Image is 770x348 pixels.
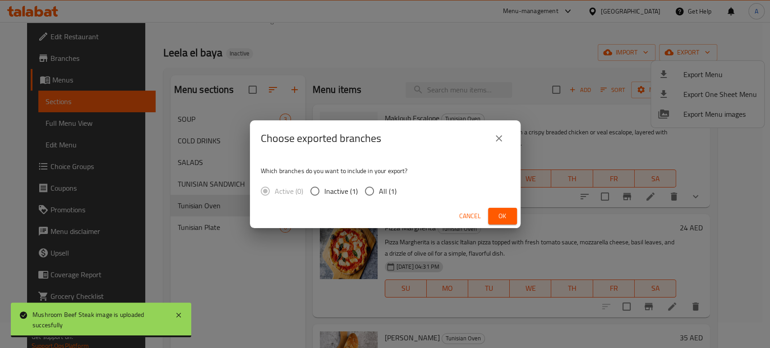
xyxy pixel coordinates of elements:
h2: Choose exported branches [261,131,381,146]
span: All (1) [379,186,397,197]
span: Inactive (1) [324,186,358,197]
span: Active (0) [275,186,303,197]
span: Cancel [459,211,481,222]
button: Ok [488,208,517,224]
div: Mushroom Beef Steak image is uploaded succesfully [32,310,166,330]
button: close [488,128,510,149]
button: Cancel [456,208,484,224]
p: Which branches do you want to include in your export? [261,166,510,175]
span: Ok [495,211,510,222]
